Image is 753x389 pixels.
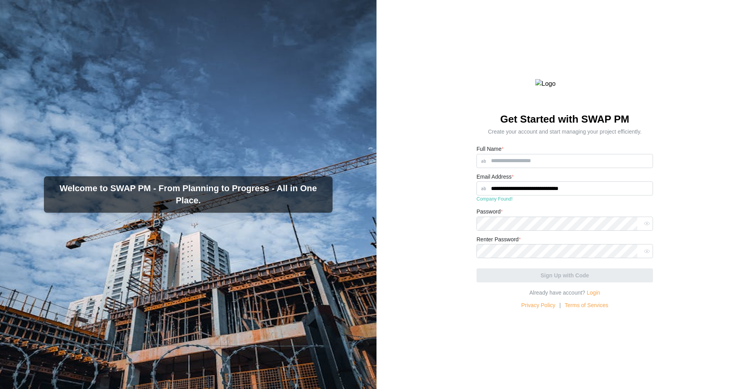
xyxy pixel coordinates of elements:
[535,79,594,89] img: Logo
[587,289,600,296] a: Login
[477,235,521,244] label: Renter Password
[477,208,503,216] label: Password
[488,128,642,136] div: Create your account and start managing your project efficiently.
[50,183,326,207] h3: Welcome to SWAP PM - From Planning to Progress - All in One Place.
[559,301,561,310] div: |
[565,301,608,310] a: Terms of Services
[529,289,600,297] div: Already have account?
[521,301,555,310] a: Privacy Policy
[477,173,514,181] label: Email Address
[477,195,653,203] div: Company Found!
[488,112,642,136] h2: Get Started with SWAP PM
[477,145,504,154] label: Full Name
